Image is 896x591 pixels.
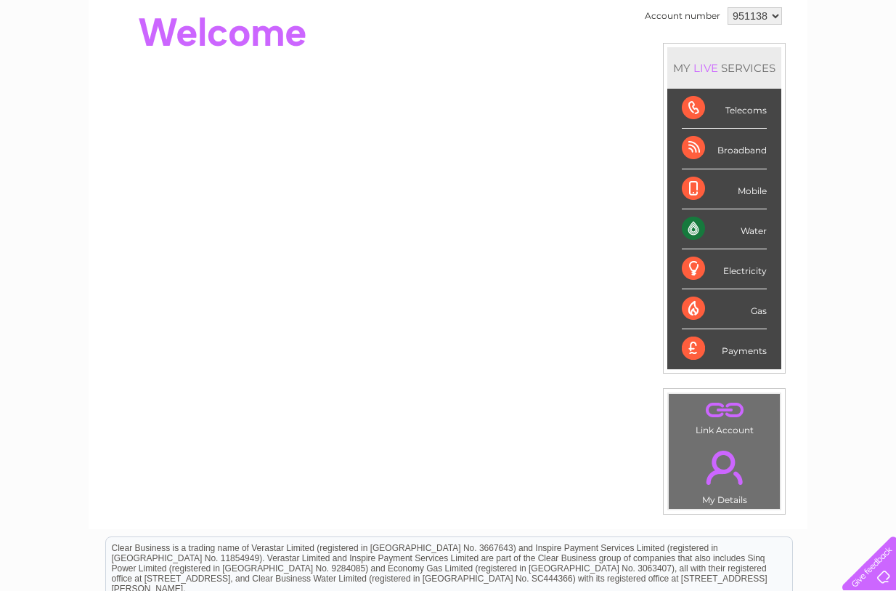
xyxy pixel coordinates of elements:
div: Telecoms [682,89,767,129]
td: Link Account [668,393,781,439]
a: Water [640,62,668,73]
div: Electricity [682,249,767,289]
div: Water [682,209,767,249]
a: . [672,442,776,493]
td: My Details [668,438,781,510]
img: logo.png [31,38,105,82]
div: Clear Business is a trading name of Verastar Limited (registered in [GEOGRAPHIC_DATA] No. 3667643... [106,8,792,71]
div: Gas [682,289,767,329]
td: Account number [641,4,724,28]
a: Energy [677,62,709,73]
a: 0333 014 3131 [622,7,722,25]
a: Log out [848,62,882,73]
div: Payments [682,329,767,369]
a: . [672,398,776,423]
div: LIVE [691,61,721,75]
a: Contact [799,62,835,73]
a: Blog [770,62,791,73]
div: MY SERVICES [667,47,781,89]
div: Broadband [682,129,767,169]
div: Mobile [682,169,767,209]
a: Telecoms [717,62,761,73]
